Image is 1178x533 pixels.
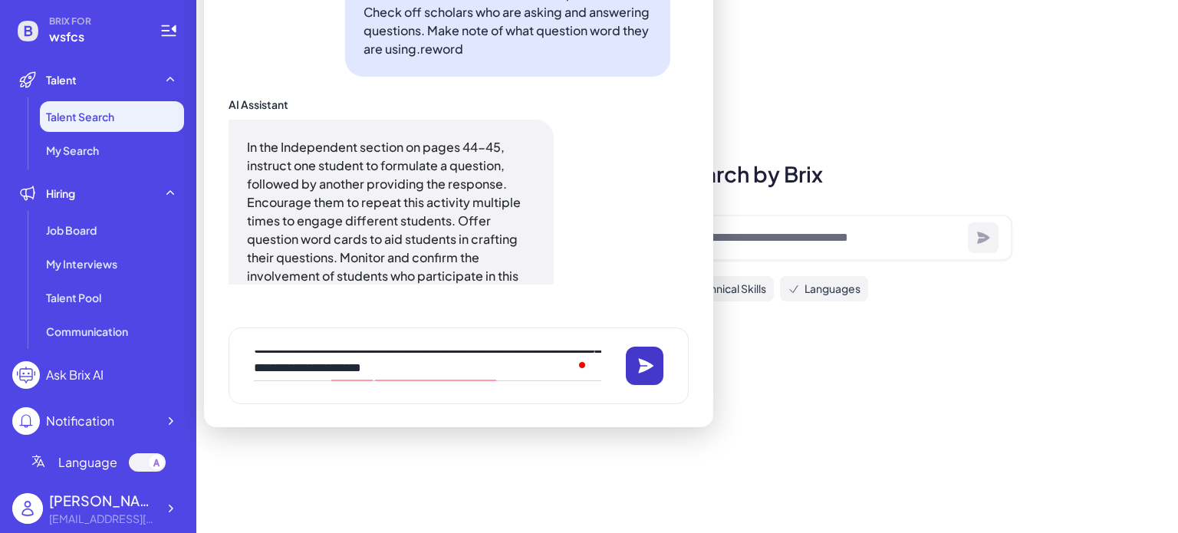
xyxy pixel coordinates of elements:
span: My Interviews [46,256,117,271]
span: Job Board [46,222,97,238]
span: My Search [46,143,99,158]
div: Ask Brix AI [46,366,104,384]
span: BRIX FOR [49,15,141,28]
span: Languages [805,281,860,297]
span: Talent [46,72,77,87]
span: Communication [46,324,128,339]
span: Language [58,453,117,472]
span: wsfcs [49,28,141,46]
div: freichdelapp@wsfcs.k12.nc.us [49,511,156,527]
div: delapp [49,490,156,511]
span: Hiring [46,186,75,201]
img: user_logo.png [12,493,43,524]
span: Talent Search [46,109,114,124]
span: Talent Pool [46,290,101,305]
span: Technical Skills [693,281,766,297]
div: Notification [46,412,114,430]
